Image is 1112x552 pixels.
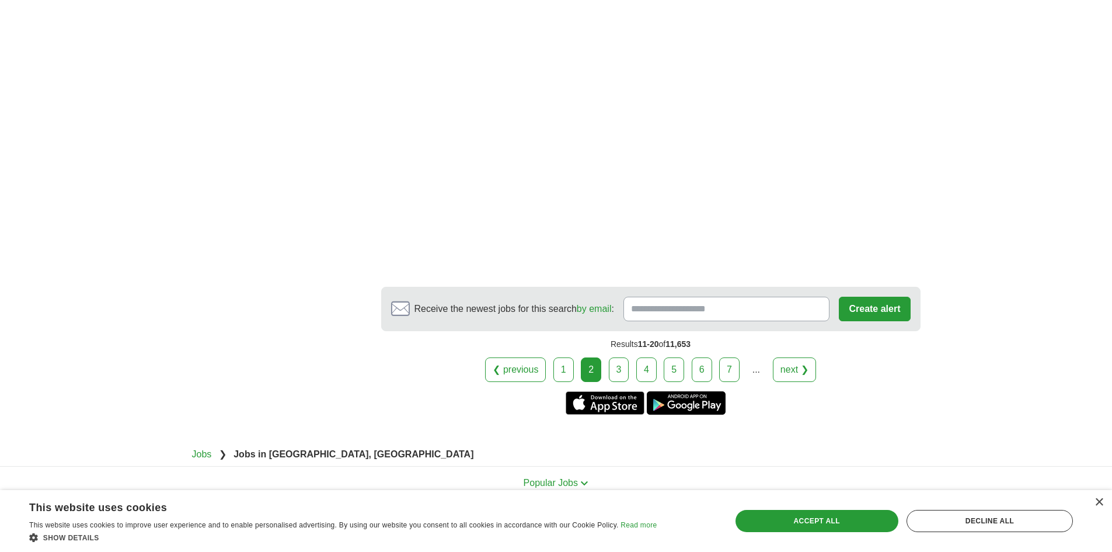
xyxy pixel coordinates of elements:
[192,449,212,459] a: Jobs
[664,357,684,382] a: 5
[609,357,629,382] a: 3
[907,510,1073,532] div: Decline all
[839,297,910,321] button: Create alert
[29,532,657,543] div: Show details
[381,331,921,357] div: Results of
[29,497,628,515] div: This website uses cookies
[414,302,614,316] span: Receive the newest jobs for this search :
[744,358,768,381] div: ...
[692,357,712,382] a: 6
[581,357,601,382] div: 2
[219,449,226,459] span: ❯
[719,357,740,382] a: 7
[638,339,659,349] span: 11-20
[636,357,657,382] a: 4
[665,339,691,349] span: 11,653
[524,478,578,488] span: Popular Jobs
[553,357,574,382] a: 1
[485,357,546,382] a: ❮ previous
[566,391,644,415] a: Get the iPhone app
[233,449,473,459] strong: Jobs in [GEOGRAPHIC_DATA], [GEOGRAPHIC_DATA]
[577,304,612,314] a: by email
[647,391,726,415] a: Get the Android app
[735,510,898,532] div: Accept all
[580,481,588,486] img: toggle icon
[621,521,657,529] a: Read more, opens a new window
[1094,498,1103,507] div: Close
[29,521,619,529] span: This website uses cookies to improve user experience and to enable personalised advertising. By u...
[43,534,99,542] span: Show details
[773,357,816,382] a: next ❯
